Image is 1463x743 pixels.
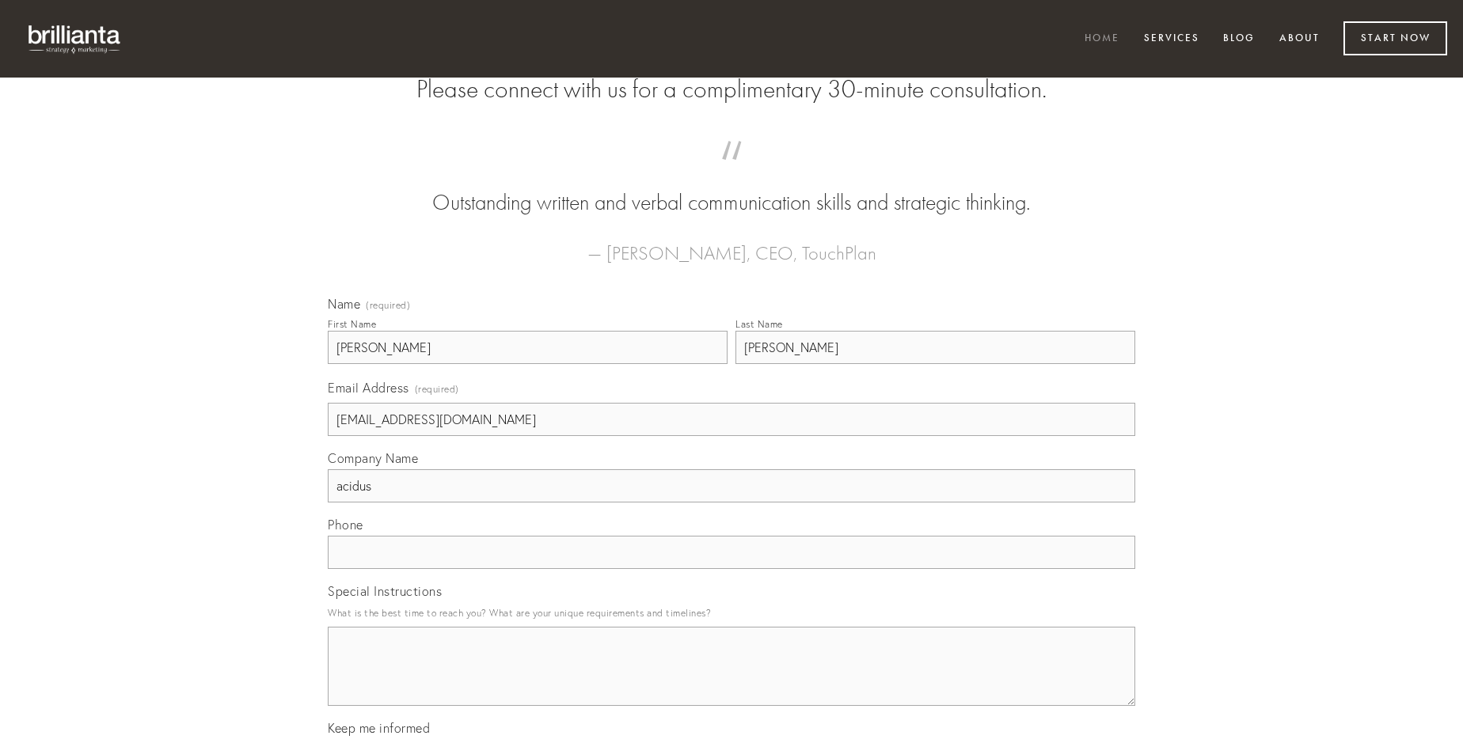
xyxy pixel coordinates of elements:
[1074,26,1130,52] a: Home
[328,517,363,533] span: Phone
[1213,26,1265,52] a: Blog
[328,74,1135,104] h2: Please connect with us for a complimentary 30-minute consultation.
[353,157,1110,218] blockquote: Outstanding written and verbal communication skills and strategic thinking.
[328,583,442,599] span: Special Instructions
[735,318,783,330] div: Last Name
[1134,26,1210,52] a: Services
[353,218,1110,269] figcaption: — [PERSON_NAME], CEO, TouchPlan
[328,318,376,330] div: First Name
[328,450,418,466] span: Company Name
[16,16,135,62] img: brillianta - research, strategy, marketing
[1269,26,1330,52] a: About
[328,720,430,736] span: Keep me informed
[328,380,409,396] span: Email Address
[353,157,1110,188] span: “
[1343,21,1447,55] a: Start Now
[366,301,410,310] span: (required)
[415,378,459,400] span: (required)
[328,602,1135,624] p: What is the best time to reach you? What are your unique requirements and timelines?
[328,296,360,312] span: Name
